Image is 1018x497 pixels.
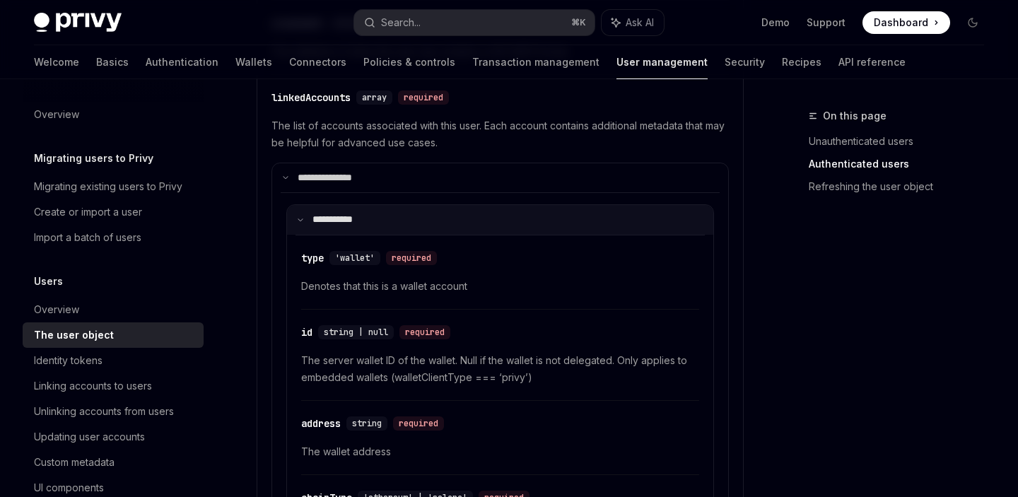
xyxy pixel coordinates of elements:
[874,16,928,30] span: Dashboard
[289,45,346,79] a: Connectors
[34,150,153,167] h5: Migrating users to Privy
[271,90,351,105] div: linkedAccounts
[602,10,664,35] button: Ask AI
[616,45,708,79] a: User management
[146,45,218,79] a: Authentication
[96,45,129,79] a: Basics
[301,352,699,386] span: The server wallet ID of the wallet. Null if the wallet is not delegated. Only applies to embedded...
[34,273,63,290] h5: Users
[386,251,437,265] div: required
[34,428,145,445] div: Updating user accounts
[301,443,699,460] span: The wallet address
[34,178,182,195] div: Migrating existing users to Privy
[301,251,324,265] div: type
[23,297,204,322] a: Overview
[354,10,594,35] button: Search...⌘K
[23,174,204,199] a: Migrating existing users to Privy
[34,327,114,344] div: The user object
[862,11,950,34] a: Dashboard
[393,416,444,431] div: required
[34,403,174,420] div: Unlinking accounts from users
[34,479,104,496] div: UI components
[301,416,341,431] div: address
[381,14,421,31] div: Search...
[23,225,204,250] a: Import a batch of users
[472,45,599,79] a: Transaction management
[301,278,699,295] span: Denotes that this is a wallet account
[23,399,204,424] a: Unlinking accounts from users
[23,450,204,475] a: Custom metadata
[271,117,729,151] span: The list of accounts associated with this user. Each account contains additional metadata that ma...
[809,153,995,175] a: Authenticated users
[34,45,79,79] a: Welcome
[363,45,455,79] a: Policies & controls
[961,11,984,34] button: Toggle dark mode
[782,45,821,79] a: Recipes
[807,16,846,30] a: Support
[324,327,388,338] span: string | null
[23,348,204,373] a: Identity tokens
[301,325,312,339] div: id
[571,17,586,28] span: ⌘ K
[34,229,141,246] div: Import a batch of users
[838,45,906,79] a: API reference
[398,90,449,105] div: required
[823,107,887,124] span: On this page
[809,130,995,153] a: Unauthenticated users
[725,45,765,79] a: Security
[34,454,115,471] div: Custom metadata
[362,92,387,103] span: array
[34,301,79,318] div: Overview
[23,199,204,225] a: Create or import a user
[34,352,103,369] div: Identity tokens
[34,106,79,123] div: Overview
[235,45,272,79] a: Wallets
[23,373,204,399] a: Linking accounts to users
[352,418,382,429] span: string
[761,16,790,30] a: Demo
[809,175,995,198] a: Refreshing the user object
[626,16,654,30] span: Ask AI
[23,322,204,348] a: The user object
[399,325,450,339] div: required
[34,13,122,33] img: dark logo
[34,378,152,394] div: Linking accounts to users
[23,424,204,450] a: Updating user accounts
[23,102,204,127] a: Overview
[335,252,375,264] span: 'wallet'
[34,204,142,221] div: Create or import a user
